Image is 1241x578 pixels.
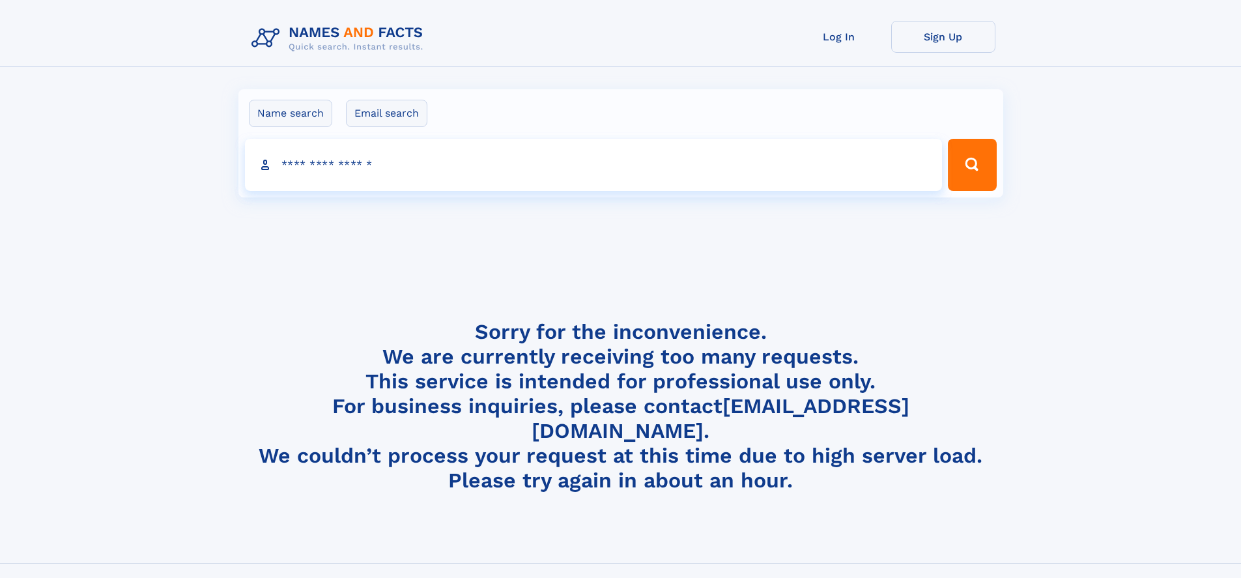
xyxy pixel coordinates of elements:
[246,21,434,56] img: Logo Names and Facts
[532,394,909,443] a: [EMAIL_ADDRESS][DOMAIN_NAME]
[948,139,996,191] button: Search Button
[891,21,995,53] a: Sign Up
[245,139,943,191] input: search input
[246,319,995,493] h4: Sorry for the inconvenience. We are currently receiving too many requests. This service is intend...
[787,21,891,53] a: Log In
[346,100,427,127] label: Email search
[249,100,332,127] label: Name search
